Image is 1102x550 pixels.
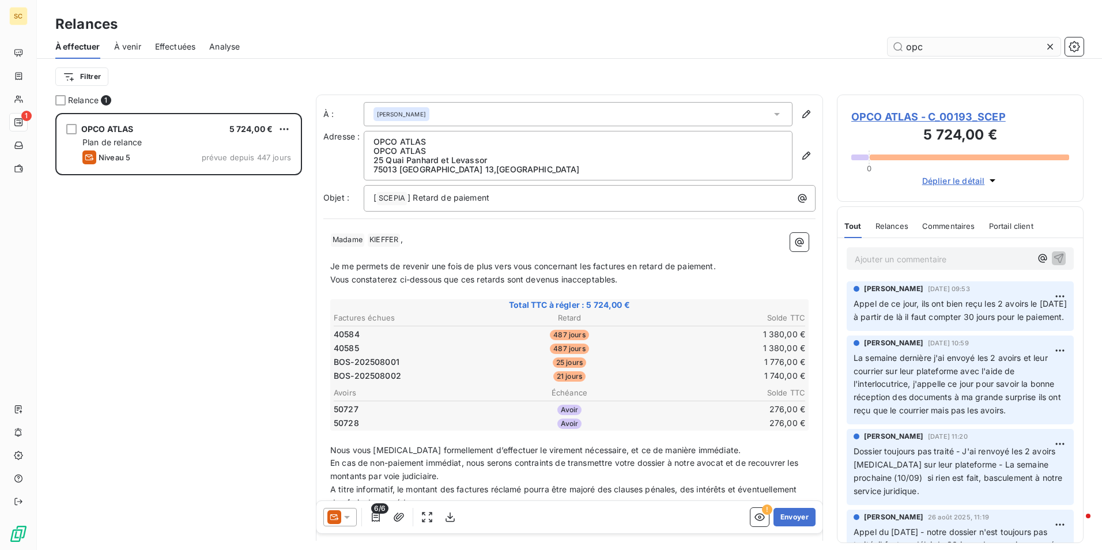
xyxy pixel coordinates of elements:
[407,193,489,202] span: ] Retard de paiement
[649,328,806,341] td: 1 380,00 €
[377,192,407,205] span: SCEPIA
[334,356,399,368] span: BOS-202508001
[888,37,1061,56] input: Rechercher
[649,356,806,368] td: 1 776,00 €
[229,124,273,134] span: 5 724,00 €
[155,41,196,52] span: Effectuées
[928,433,968,440] span: [DATE] 11:20
[9,525,28,543] img: Logo LeanPay
[553,371,586,382] span: 21 jours
[867,164,871,173] span: 0
[649,370,806,382] td: 1 740,00 €
[373,165,783,174] p: 75013 [GEOGRAPHIC_DATA] 13 , [GEOGRAPHIC_DATA]
[928,285,970,292] span: [DATE] 09:53
[557,405,582,415] span: Avoir
[334,329,360,340] span: 40584
[864,512,923,522] span: [PERSON_NAME]
[373,146,783,156] p: OPCO ATLAS
[81,124,134,134] span: OPCO ATLAS
[333,312,490,324] th: Factures échues
[334,370,401,382] span: BOS-202508002
[202,153,291,162] span: prévue depuis 447 jours
[330,484,799,507] span: A titre informatif, le montant des factures réclamé pourra être majoré des clauses pénales, des i...
[99,153,130,162] span: Niveau 5
[922,221,975,231] span: Commentaires
[331,233,364,247] span: Madame
[773,508,816,526] button: Envoyer
[373,193,376,202] span: [
[371,503,388,514] span: 6/6
[649,312,806,324] th: Solde TTC
[922,175,985,187] span: Déplier le détail
[1063,511,1090,538] iframe: Intercom live chat
[209,41,240,52] span: Analyse
[854,299,1069,322] span: Appel de ce jour, ils ont bien reçu les 2 avoirs le [DATE] à partir de là il faut compter 30 jour...
[557,419,582,429] span: Avoir
[491,312,648,324] th: Retard
[854,446,1065,496] span: Dossier toujours pas traité - J'ai renvoyé les 2 avoirs [MEDICAL_DATA] sur leur plateforme - La s...
[21,111,32,121] span: 1
[864,284,923,294] span: [PERSON_NAME]
[928,514,989,521] span: 26 août 2025, 11:19
[323,108,364,120] label: À :
[553,357,586,368] span: 25 jours
[864,431,923,442] span: [PERSON_NAME]
[114,41,141,52] span: À venir
[928,340,969,346] span: [DATE] 10:59
[333,403,490,416] td: 50727
[649,417,806,430] td: 276,00 €
[9,7,28,25] div: SC
[844,221,862,231] span: Tout
[323,131,360,141] span: Adresse :
[851,125,1069,148] h3: 5 724,00 €
[851,109,1069,125] span: OPCO ATLAS - C_00193_SCEP
[373,137,783,146] p: OPCO ATLAS
[82,137,142,147] span: Plan de relance
[854,353,1063,416] span: La semaine dernière j'ai envoyé les 2 avoirs et leur courrier sur leur plateforme avec l'aide de ...
[55,113,302,550] div: grid
[550,344,588,354] span: 487 jours
[330,445,741,455] span: Nous vous [MEDICAL_DATA] formellement d’effectuer le virement nécessaire, et ce de manière immédi...
[989,221,1033,231] span: Portail client
[323,193,349,202] span: Objet :
[101,95,111,106] span: 1
[330,261,716,271] span: Je me permets de revenir une fois de plus vers vous concernant les factures en retard de paiement.
[864,338,923,348] span: [PERSON_NAME]
[550,330,588,340] span: 487 jours
[332,299,807,311] span: Total TTC à régler : 5 724,00 €
[649,403,806,416] td: 276,00 €
[333,417,490,430] td: 50728
[919,174,1002,187] button: Déplier le détail
[55,41,100,52] span: À effectuer
[55,14,118,35] h3: Relances
[330,458,801,481] span: En cas de non-paiement immédiat, nous serons contraints de transmettre votre dossier à notre avoc...
[401,234,403,244] span: ,
[330,274,618,284] span: Vous constaterez ci-dessous que ces retards sont devenus inacceptables.
[68,95,99,106] span: Relance
[55,67,108,86] button: Filtrer
[875,221,908,231] span: Relances
[649,387,806,399] th: Solde TTC
[334,342,359,354] span: 40585
[377,110,426,118] span: [PERSON_NAME]
[368,233,400,247] span: KIEFFER
[373,156,783,165] p: 25 Quai Panhard et Levassor
[649,342,806,355] td: 1 380,00 €
[491,387,648,399] th: Échéance
[333,387,490,399] th: Avoirs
